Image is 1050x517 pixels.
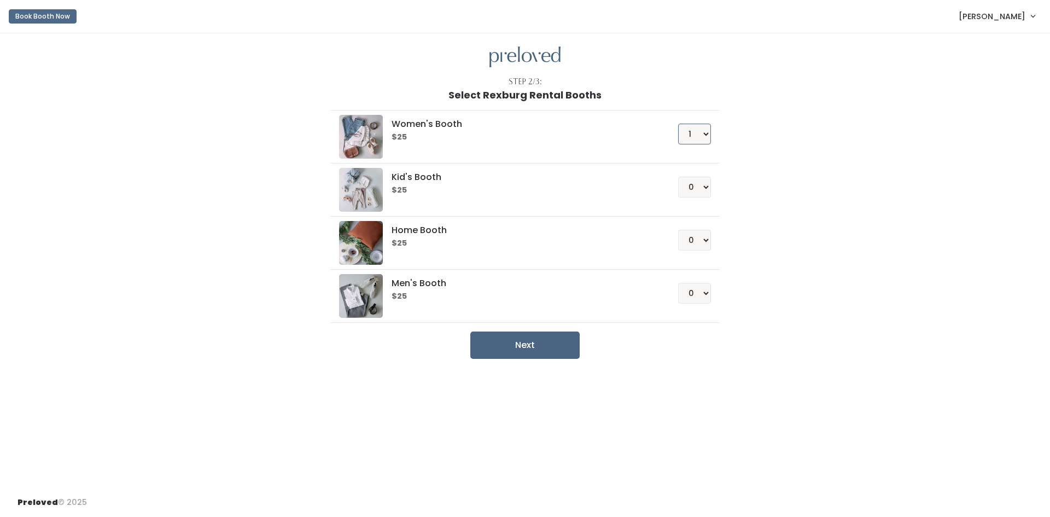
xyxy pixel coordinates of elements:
button: Next [470,332,580,359]
span: [PERSON_NAME] [959,10,1025,22]
h6: $25 [392,133,651,142]
img: preloved logo [339,115,383,159]
a: Book Booth Now [9,4,77,28]
h6: $25 [392,239,651,248]
h5: Kid's Booth [392,172,651,182]
h5: Home Booth [392,225,651,235]
h6: $25 [392,186,651,195]
h1: Select Rexburg Rental Booths [448,90,602,101]
h5: Men's Booth [392,278,651,288]
img: preloved logo [489,47,561,68]
h6: $25 [392,292,651,301]
span: Preloved [17,497,58,508]
img: preloved logo [339,274,383,318]
img: preloved logo [339,168,383,212]
a: [PERSON_NAME] [948,4,1046,28]
h5: Women's Booth [392,119,651,129]
div: © 2025 [17,488,87,508]
div: Step 2/3: [509,76,542,88]
img: preloved logo [339,221,383,265]
button: Book Booth Now [9,9,77,24]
